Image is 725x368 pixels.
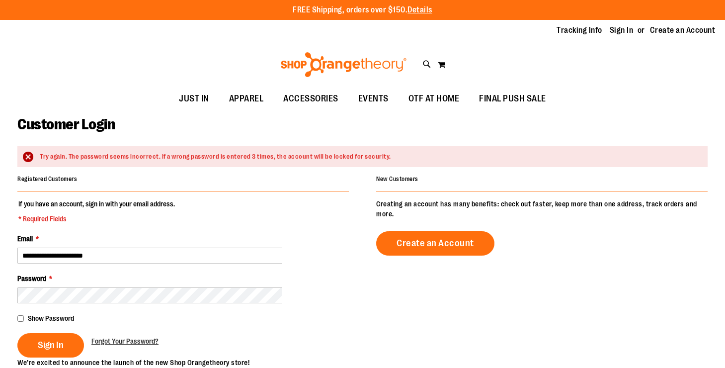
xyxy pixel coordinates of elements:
a: Create an Account [376,231,494,256]
span: Forgot Your Password? [91,337,159,345]
strong: Registered Customers [17,176,77,183]
legend: If you have an account, sign in with your email address. [17,199,176,224]
a: ACCESSORIES [273,88,348,110]
span: Email [17,235,33,243]
span: Customer Login [17,116,115,133]
a: Sign In [610,25,634,36]
p: FREE Shipping, orders over $150. [293,4,432,16]
a: Tracking Info [557,25,602,36]
a: FINAL PUSH SALE [469,88,556,110]
span: Show Password [28,314,74,322]
p: Creating an account has many benefits: check out faster, keep more than one address, track orders... [376,199,708,219]
a: Details [407,5,432,14]
button: Sign In [17,333,84,358]
strong: New Customers [376,176,418,183]
a: Create an Account [650,25,716,36]
a: Forgot Your Password? [91,336,159,346]
span: Create an Account [397,238,474,249]
img: Shop Orangetheory [279,52,408,77]
span: JUST IN [179,88,209,110]
span: FINAL PUSH SALE [479,88,546,110]
span: APPAREL [229,88,264,110]
div: Try again. The password seems incorrect. If a wrong password is entered 3 times, the account will... [40,152,698,162]
a: OTF AT HOME [399,88,470,110]
span: Sign In [38,340,64,351]
span: OTF AT HOME [408,88,460,110]
span: EVENTS [358,88,389,110]
span: * Required Fields [18,214,175,224]
p: We’re excited to announce the launch of the new Shop Orangetheory store! [17,358,363,368]
a: JUST IN [169,88,219,110]
a: EVENTS [348,88,399,110]
span: Password [17,275,46,282]
a: APPAREL [219,88,274,110]
span: ACCESSORIES [283,88,338,110]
